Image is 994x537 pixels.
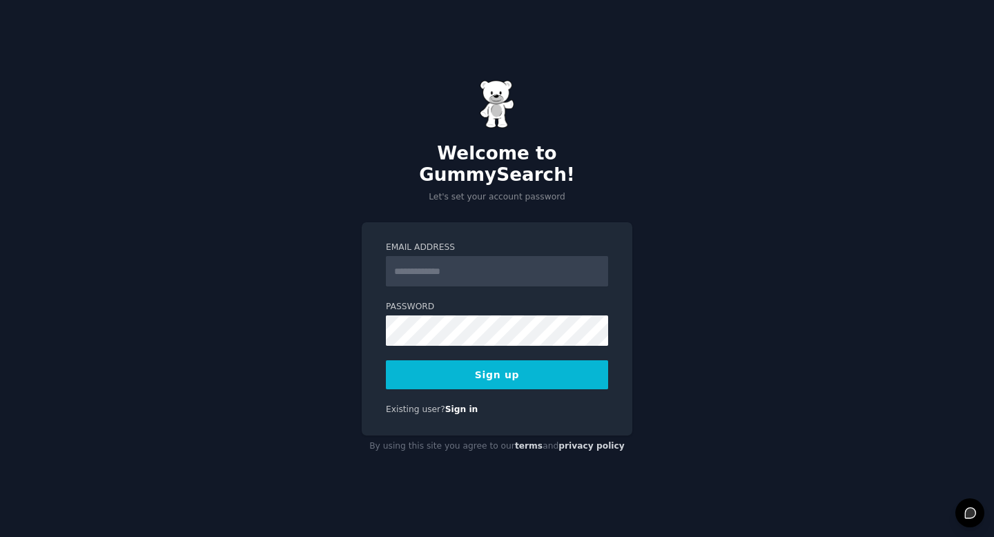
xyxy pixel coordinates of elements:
[386,360,608,389] button: Sign up
[558,441,625,451] a: privacy policy
[362,436,632,458] div: By using this site you agree to our and
[362,143,632,186] h2: Welcome to GummySearch!
[386,404,445,414] span: Existing user?
[480,80,514,128] img: Gummy Bear
[445,404,478,414] a: Sign in
[386,301,608,313] label: Password
[362,191,632,204] p: Let's set your account password
[515,441,543,451] a: terms
[386,242,608,254] label: Email Address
